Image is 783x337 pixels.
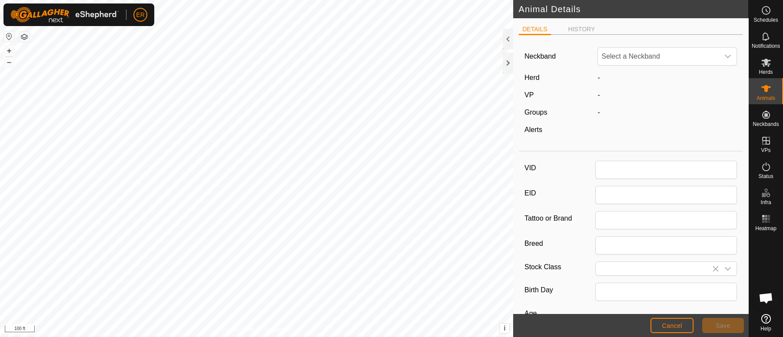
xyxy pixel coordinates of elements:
a: Open chat [753,285,779,311]
span: Notifications [752,43,780,49]
button: Cancel [650,318,693,333]
span: Neckbands [753,122,779,127]
span: Cancel [662,322,682,329]
a: Contact Us [265,326,291,334]
span: Save [716,322,730,329]
a: Privacy Policy [222,326,255,334]
button: – [4,57,14,67]
button: Save [702,318,744,333]
label: Tattoo or Brand [524,211,595,226]
label: VID [524,161,595,175]
label: Groups [524,109,547,116]
button: + [4,46,14,56]
li: HISTORY [565,25,599,34]
label: Breed [524,236,595,251]
span: i [504,324,505,332]
button: Map Layers [19,32,30,42]
span: Heatmap [755,226,776,231]
label: VP [524,91,534,99]
li: DETAILS [519,25,551,35]
div: - [594,107,740,118]
span: Select a Neckband [598,48,719,65]
label: Stock Class [524,261,595,272]
span: Schedules [753,17,778,23]
label: Alerts [524,126,542,133]
div: dropdown trigger [719,48,737,65]
span: Animals [756,96,775,101]
img: Gallagher Logo [10,7,119,23]
span: Status [758,174,773,179]
span: VPs [761,148,770,153]
button: i [500,324,509,333]
div: dropdown trigger [719,262,737,275]
span: Infra [760,200,771,205]
span: ER [136,10,144,20]
label: Age [524,308,595,319]
span: - [597,74,600,81]
label: Birth Day [524,283,595,297]
app-display-virtual-paddock-transition: - [597,91,600,99]
label: EID [524,186,595,201]
span: Herds [759,69,773,75]
h2: Animal Details [518,4,748,14]
a: Help [749,311,783,335]
span: Help [760,326,771,331]
label: Neckband [524,51,556,62]
button: Reset Map [4,31,14,42]
label: Herd [524,74,540,81]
